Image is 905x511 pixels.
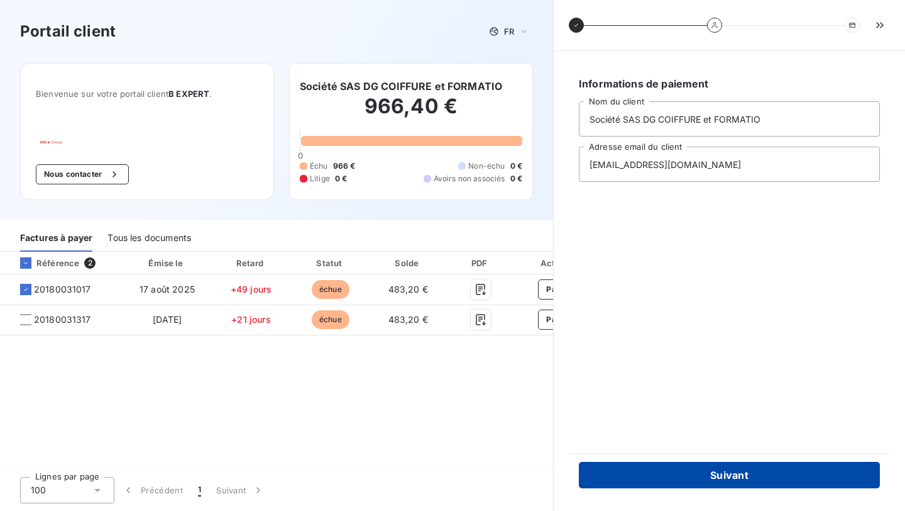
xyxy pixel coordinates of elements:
[190,477,209,503] button: 1
[231,284,271,295] span: +49 jours
[34,313,91,326] span: 20180031317
[310,160,328,172] span: Échu
[538,310,577,330] button: Payer
[126,257,208,269] div: Émise le
[140,284,195,295] span: 17 août 2025
[388,314,428,325] span: 483,20 €
[538,279,577,300] button: Payer
[579,147,880,182] input: placeholder
[312,310,349,329] span: échue
[300,94,522,132] h2: 966,40 €
[510,160,522,172] span: 0 €
[434,173,505,184] span: Avoirs non associés
[20,225,92,252] div: Factures à payer
[333,160,356,172] span: 966 €
[310,173,330,184] span: Litige
[114,477,190,503] button: Précédent
[518,257,598,269] div: Actions
[335,173,347,184] span: 0 €
[168,89,209,99] span: B EXPERT
[31,484,46,497] span: 100
[579,76,880,91] h6: Informations de paiement
[372,257,444,269] div: Solde
[293,257,367,269] div: Statut
[36,137,116,144] img: Company logo
[388,284,428,295] span: 483,20 €
[504,26,514,36] span: FR
[468,160,505,172] span: Non-échu
[10,257,79,269] div: Référence
[84,257,96,269] span: 2
[198,484,201,497] span: 1
[214,257,289,269] div: Retard
[209,477,272,503] button: Suivant
[36,164,129,184] button: Nous contacter
[36,89,258,99] span: Bienvenue sur votre portail client .
[34,283,91,296] span: 20180031017
[231,314,270,325] span: +21 jours
[579,462,880,488] button: Suivant
[298,150,303,160] span: 0
[449,257,512,269] div: PDF
[510,173,522,184] span: 0 €
[579,101,880,137] input: placeholder
[300,79,502,94] h6: Société SAS DG COIFFURE et FORMATIO
[312,280,349,299] span: échue
[153,314,182,325] span: [DATE]
[107,225,191,252] div: Tous les documents
[20,20,116,43] h3: Portail client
